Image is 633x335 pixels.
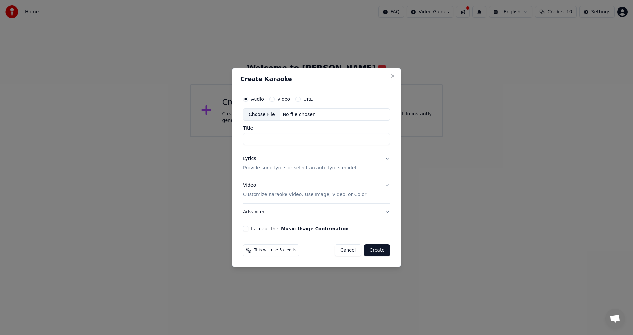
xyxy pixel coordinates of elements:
[243,126,390,131] label: Title
[251,97,264,101] label: Audio
[277,97,290,101] label: Video
[243,182,366,198] div: Video
[240,76,393,82] h2: Create Karaoke
[335,244,361,256] button: Cancel
[243,191,366,198] p: Customize Karaoke Video: Use Image, Video, or Color
[243,204,390,221] button: Advanced
[281,226,349,231] button: I accept the
[251,226,349,231] label: I accept the
[243,165,356,172] p: Provide song lyrics or select an auto lyrics model
[364,244,390,256] button: Create
[254,248,296,253] span: This will use 5 credits
[303,97,313,101] label: URL
[243,151,390,177] button: LyricsProvide song lyrics or select an auto lyrics model
[280,111,318,118] div: No file chosen
[243,177,390,204] button: VideoCustomize Karaoke Video: Use Image, Video, or Color
[243,156,256,162] div: Lyrics
[243,109,280,121] div: Choose File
